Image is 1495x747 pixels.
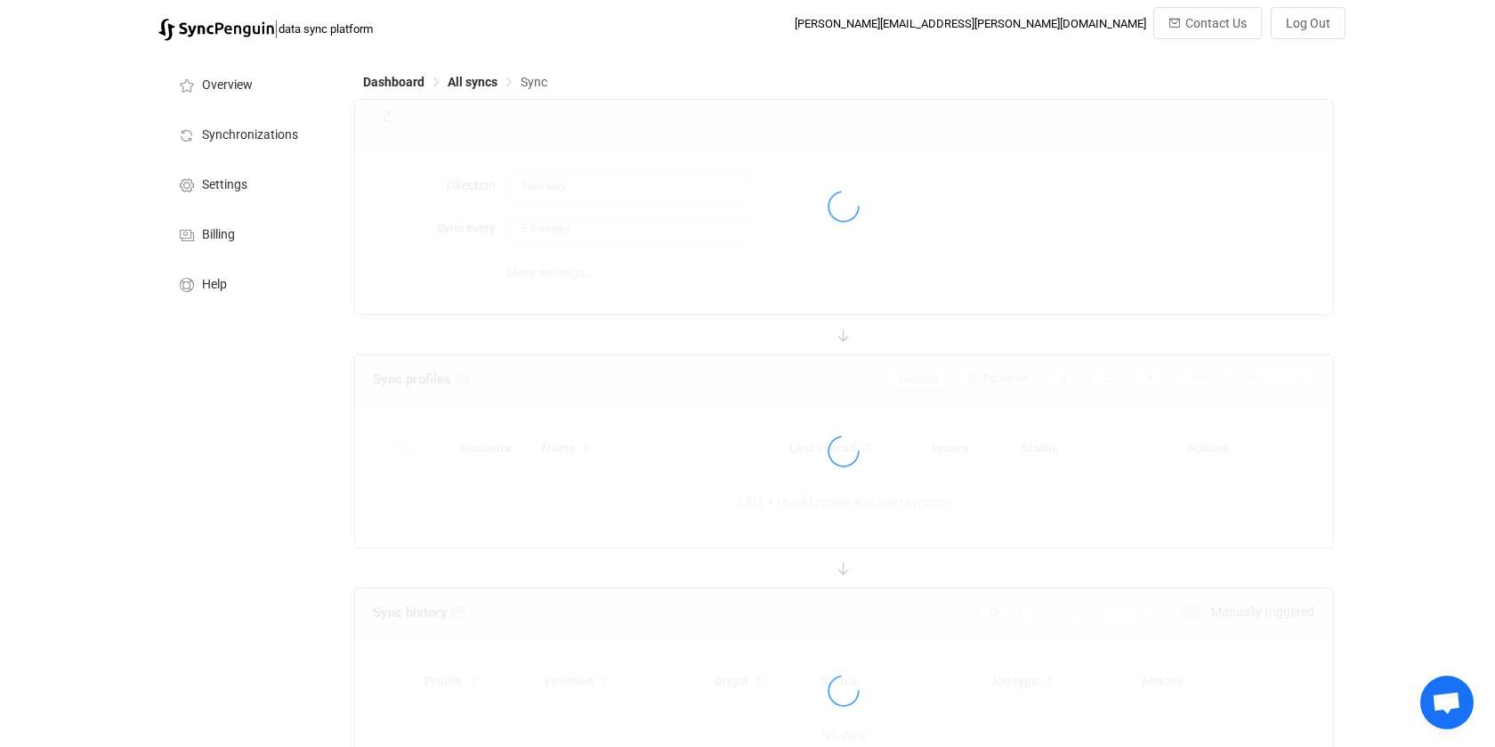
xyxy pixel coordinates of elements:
[1185,16,1247,30] span: Contact Us
[158,109,336,158] a: Synchronizations
[158,16,373,41] a: |data sync platform
[448,75,497,89] span: All syncs
[1153,7,1262,39] button: Contact Us
[158,19,274,41] img: syncpenguin.svg
[1420,676,1474,729] div: Open chat
[1286,16,1330,30] span: Log Out
[1271,7,1345,39] button: Log Out
[795,17,1146,30] div: [PERSON_NAME][EMAIL_ADDRESS][PERSON_NAME][DOMAIN_NAME]
[202,78,253,93] span: Overview
[202,178,247,192] span: Settings
[363,76,547,88] div: Breadcrumb
[279,22,373,36] span: data sync platform
[158,208,336,258] a: Billing
[274,16,279,41] span: |
[158,59,336,109] a: Overview
[202,278,227,292] span: Help
[202,128,298,142] span: Synchronizations
[521,75,547,89] span: Sync
[158,258,336,308] a: Help
[158,158,336,208] a: Settings
[202,228,235,242] span: Billing
[363,75,424,89] span: Dashboard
